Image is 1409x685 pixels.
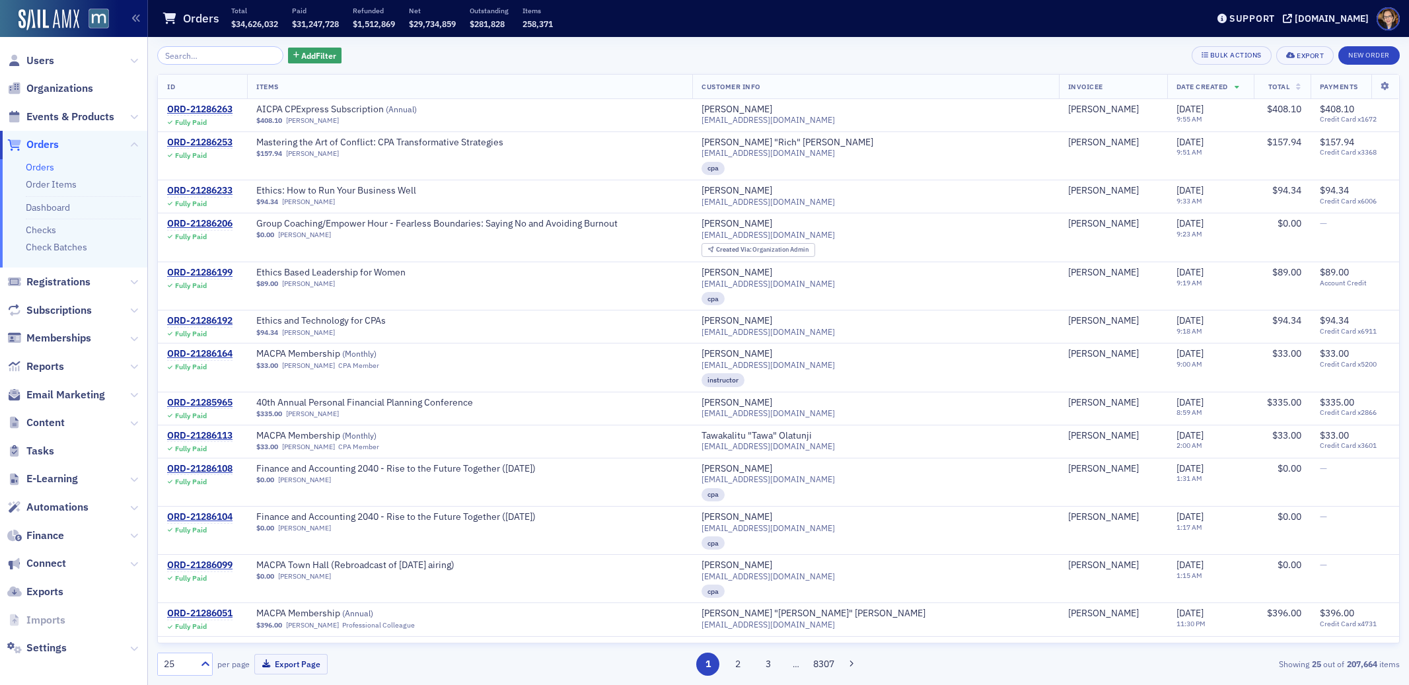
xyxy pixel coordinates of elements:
[256,511,536,523] a: Finance and Accounting 2040 - Rise to the Future Together ([DATE])
[256,185,423,197] span: Ethics: How to Run Your Business Well
[288,48,342,64] button: AddFilter
[167,185,233,197] div: ORD-21286233
[702,408,835,418] span: [EMAIL_ADDRESS][DOMAIN_NAME]
[1068,185,1158,197] span: Kevin Slack
[7,585,63,599] a: Exports
[1068,397,1158,409] span: Mark Stinson
[7,137,59,152] a: Orders
[256,430,423,442] a: MACPA Membership (Monthly)
[727,653,750,676] button: 2
[1176,441,1202,450] time: 2:00 AM
[167,511,233,523] div: ORD-21286104
[183,11,219,26] h1: Orders
[702,397,772,409] a: [PERSON_NAME]
[702,185,772,197] a: [PERSON_NAME]
[26,201,70,213] a: Dashboard
[256,463,536,475] span: Finance and Accounting 2040 - Rise to the Future Together (November 2025)
[353,18,395,29] span: $1,512,869
[256,443,278,451] span: $33.00
[175,199,207,208] div: Fully Paid
[1320,217,1327,229] span: —
[167,137,233,149] a: ORD-21286253
[702,348,772,360] a: [PERSON_NAME]
[26,178,77,190] a: Order Items
[1068,430,1139,442] a: [PERSON_NAME]
[256,82,279,91] span: Items
[409,18,456,29] span: $29,734,859
[231,18,278,29] span: $34,626,032
[702,104,772,116] div: [PERSON_NAME]
[1068,641,1139,653] div: [PERSON_NAME]
[256,410,282,418] span: $335.00
[1068,608,1139,620] div: [PERSON_NAME]
[256,218,618,230] span: Group Coaching/Empower Hour - Fearless Boundaries: Saying No and Avoiding Burnout
[167,559,233,571] a: ORD-21286099
[1338,46,1400,65] button: New Order
[175,118,207,127] div: Fully Paid
[702,315,772,327] div: [PERSON_NAME]
[702,430,812,442] a: Tawakalitu "Tawa" Olatunji
[7,110,114,124] a: Events & Products
[702,218,772,230] div: [PERSON_NAME]
[1268,82,1290,91] span: Total
[1210,52,1262,59] div: Bulk Actions
[256,137,503,149] a: Mastering the Art of Conflict: CPA Transformative Strategies
[286,621,339,630] a: [PERSON_NAME]
[1068,315,1139,327] div: [PERSON_NAME]
[256,104,423,116] span: AICPA CPExpress Subscription
[167,82,175,91] span: ID
[217,658,250,670] label: per page
[1068,82,1103,91] span: Invoicee
[1068,348,1139,360] div: [PERSON_NAME]
[1320,197,1390,205] span: Credit Card x6006
[256,397,473,409] span: 40th Annual Personal Financial Planning Conference
[26,81,93,96] span: Organizations
[696,653,719,676] button: 1
[1068,559,1139,571] a: [PERSON_NAME]
[175,363,207,371] div: Fully Paid
[1320,136,1354,148] span: $157.94
[1068,185,1139,197] a: [PERSON_NAME]
[702,267,772,279] a: [PERSON_NAME]
[26,613,65,628] span: Imports
[342,348,377,359] span: ( Monthly )
[1320,314,1349,326] span: $94.34
[256,315,423,327] span: Ethics and Technology for CPAs
[1320,441,1390,450] span: Credit Card x3601
[175,330,207,338] div: Fully Paid
[26,110,114,124] span: Events & Products
[7,641,67,655] a: Settings
[1176,184,1204,196] span: [DATE]
[256,559,454,571] span: MACPA Town Hall (Rebroadcast of August 2025 airing)
[1068,137,1139,149] div: [PERSON_NAME]
[1176,82,1228,91] span: Date Created
[1068,348,1158,360] span: Wendy Jones
[26,388,105,402] span: Email Marketing
[1320,360,1390,369] span: Credit Card x5200
[167,641,233,653] a: ORD-21286020
[175,281,207,290] div: Fully Paid
[702,115,835,125] span: [EMAIL_ADDRESS][DOMAIN_NAME]
[26,359,64,374] span: Reports
[167,463,233,475] a: ORD-21286108
[167,218,233,230] div: ORD-21286206
[1320,347,1349,359] span: $33.00
[1068,267,1139,279] div: [PERSON_NAME]
[79,9,109,31] a: View Homepage
[1272,347,1301,359] span: $33.00
[1295,13,1369,24] div: [DOMAIN_NAME]
[1176,359,1202,369] time: 9:00 AM
[175,233,207,241] div: Fully Paid
[1320,279,1390,287] span: Account Credit
[167,430,233,442] div: ORD-21286113
[702,559,772,571] div: [PERSON_NAME]
[1068,463,1139,475] a: [PERSON_NAME]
